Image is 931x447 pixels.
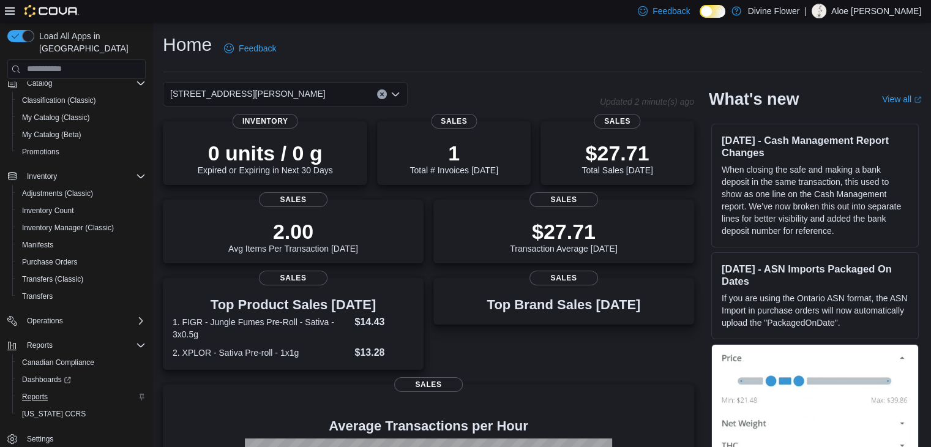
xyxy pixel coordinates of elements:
a: Inventory Count [17,203,79,218]
p: Divine Flower [747,4,799,18]
button: My Catalog (Classic) [12,109,151,126]
button: Catalog [22,76,57,91]
a: [US_STATE] CCRS [17,407,91,421]
div: Avg Items Per Transaction [DATE] [228,219,358,254]
div: Total Sales [DATE] [581,141,652,175]
span: Dashboards [22,375,71,385]
h3: [DATE] - Cash Management Report Changes [722,134,908,159]
span: Operations [22,314,146,328]
span: Purchase Orders [17,255,146,269]
span: Adjustments (Classic) [17,186,146,201]
button: Transfers [12,288,151,305]
p: 2.00 [228,219,358,244]
a: Adjustments (Classic) [17,186,98,201]
p: Updated 2 minute(s) ago [600,97,694,107]
p: 0 units / 0 g [198,141,333,165]
span: My Catalog (Beta) [17,127,146,142]
span: Sales [394,377,463,392]
span: Promotions [22,147,59,157]
span: Reports [17,389,146,404]
span: Reports [22,392,48,402]
button: Operations [2,312,151,329]
a: My Catalog (Beta) [17,127,86,142]
span: Transfers (Classic) [22,274,83,284]
svg: External link [914,96,921,103]
span: Settings [27,434,53,444]
button: Reports [22,338,58,353]
span: Inventory [27,171,57,181]
button: My Catalog (Beta) [12,126,151,143]
button: Clear input [377,89,387,99]
button: Promotions [12,143,151,160]
img: Cova [24,5,79,17]
span: Inventory Count [22,206,74,216]
a: Transfers [17,289,58,304]
dd: $13.28 [354,345,413,360]
span: Sales [529,192,598,207]
h4: Average Transactions per Hour [173,419,684,434]
h1: Home [163,32,212,57]
span: Sales [529,271,598,285]
a: View allExternal link [882,94,921,104]
span: Canadian Compliance [22,358,94,367]
button: Canadian Compliance [12,354,151,371]
span: Sales [431,114,477,129]
p: If you are using the Ontario ASN format, the ASN Import in purchase orders will now automatically... [722,292,908,329]
h3: Top Product Sales [DATE] [173,298,414,312]
dd: $14.43 [354,315,413,329]
span: Feedback [239,42,276,54]
span: Sales [594,114,640,129]
span: Reports [27,340,53,350]
span: Inventory Manager (Classic) [17,220,146,235]
button: Classification (Classic) [12,92,151,109]
span: Dashboards [17,372,146,387]
a: Inventory Manager (Classic) [17,220,119,235]
a: Settings [22,432,58,446]
span: Catalog [27,78,52,88]
p: When closing the safe and making a bank deposit in the same transaction, this used to show as one... [722,163,908,237]
span: Transfers [17,289,146,304]
button: Inventory Manager (Classic) [12,219,151,236]
a: Reports [17,389,53,404]
span: Promotions [17,145,146,159]
button: Inventory [2,168,151,185]
p: | [804,4,807,18]
p: Aloe [PERSON_NAME] [831,4,921,18]
p: $27.71 [581,141,652,165]
div: Total # Invoices [DATE] [409,141,498,175]
dt: 1. FIGR - Jungle Fumes Pre-Roll - Sativa - 3x0.5g [173,316,350,340]
span: Sales [259,192,327,207]
button: Adjustments (Classic) [12,185,151,202]
button: Open list of options [391,89,400,99]
button: Inventory Count [12,202,151,219]
span: Inventory [233,114,298,129]
a: Dashboards [12,371,151,388]
input: Dark Mode [700,5,725,18]
div: Transaction Average [DATE] [510,219,618,254]
a: Purchase Orders [17,255,83,269]
span: Washington CCRS [17,407,146,421]
button: [US_STATE] CCRS [12,405,151,423]
a: Promotions [17,145,64,159]
span: Inventory Manager (Classic) [22,223,114,233]
span: Purchase Orders [22,257,78,267]
span: Classification (Classic) [17,93,146,108]
a: Dashboards [17,372,76,387]
span: Operations [27,316,63,326]
span: Adjustments (Classic) [22,189,93,198]
span: My Catalog (Beta) [22,130,81,140]
span: My Catalog (Classic) [17,110,146,125]
button: Transfers (Classic) [12,271,151,288]
div: Aloe Samuels [812,4,826,18]
span: Canadian Compliance [17,355,146,370]
h3: [DATE] - ASN Imports Packaged On Dates [722,263,908,287]
span: Feedback [652,5,690,17]
span: Catalog [22,76,146,91]
span: Inventory [22,169,146,184]
p: $27.71 [510,219,618,244]
div: Expired or Expiring in Next 30 Days [198,141,333,175]
button: Purchase Orders [12,254,151,271]
span: Inventory Count [17,203,146,218]
span: Manifests [22,240,53,250]
span: Classification (Classic) [22,96,96,105]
